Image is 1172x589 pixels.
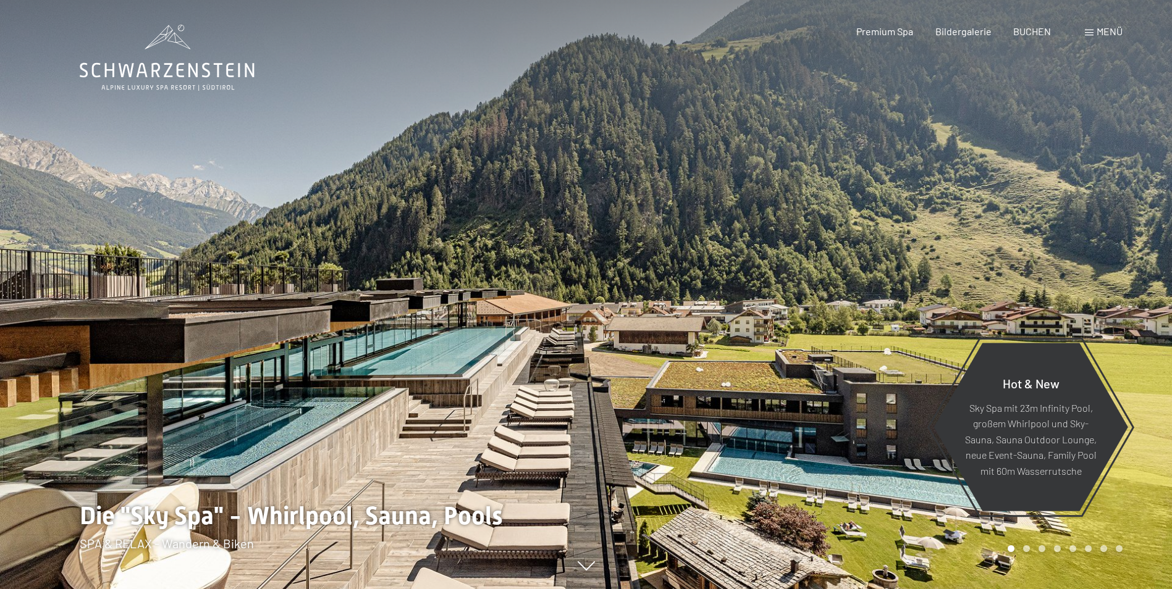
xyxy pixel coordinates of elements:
a: Premium Spa [856,25,913,37]
div: Carousel Pagination [1003,545,1123,552]
div: Carousel Page 6 [1085,545,1092,552]
div: Carousel Page 5 [1069,545,1076,552]
a: Hot & New Sky Spa mit 23m Infinity Pool, großem Whirlpool und Sky-Sauna, Sauna Outdoor Lounge, ne... [933,342,1129,512]
div: Carousel Page 2 [1023,545,1030,552]
div: Carousel Page 4 [1054,545,1061,552]
div: Carousel Page 7 [1100,545,1107,552]
div: Carousel Page 3 [1039,545,1045,552]
span: Menü [1097,25,1123,37]
div: Carousel Page 1 (Current Slide) [1008,545,1014,552]
a: BUCHEN [1013,25,1051,37]
div: Carousel Page 8 [1116,545,1123,552]
p: Sky Spa mit 23m Infinity Pool, großem Whirlpool und Sky-Sauna, Sauna Outdoor Lounge, neue Event-S... [964,399,1098,478]
span: Hot & New [1003,375,1060,390]
a: Bildergalerie [935,25,992,37]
